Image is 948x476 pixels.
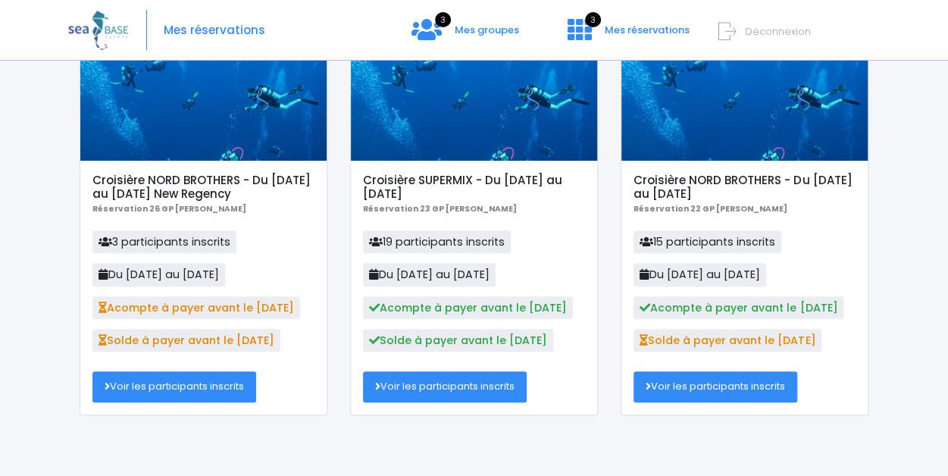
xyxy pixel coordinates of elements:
[634,230,781,253] span: 15 participants inscrits
[363,371,527,402] a: Voir les participants inscrits
[92,230,236,253] span: 3 participants inscrits
[634,203,787,215] b: Réservation 22 GP [PERSON_NAME]
[92,296,300,319] span: Acompte à payer avant le [DATE]
[92,329,280,352] span: Solde à payer avant le [DATE]
[92,174,314,201] h5: Croisière NORD BROTHERS - Du [DATE] au [DATE] New Regency
[363,329,553,352] span: Solde à payer avant le [DATE]
[634,371,797,402] a: Voir les participants inscrits
[363,230,511,253] span: 19 participants inscrits
[399,28,531,42] a: 3 Mes groupes
[745,24,811,39] span: Déconnexion
[92,203,246,215] b: Réservation 26 GP [PERSON_NAME]
[92,371,256,402] a: Voir les participants inscrits
[605,23,690,37] span: Mes réservations
[455,23,519,37] span: Mes groupes
[634,329,821,352] span: Solde à payer avant le [DATE]
[435,12,451,27] span: 3
[363,296,573,319] span: Acompte à payer avant le [DATE]
[363,174,584,201] h5: Croisière SUPERMIX - Du [DATE] au [DATE]
[634,263,766,286] span: Du [DATE] au [DATE]
[585,12,601,27] span: 3
[363,263,496,286] span: Du [DATE] au [DATE]
[555,28,699,42] a: 3 Mes réservations
[634,174,855,201] h5: Croisière NORD BROTHERS - Du [DATE] au [DATE]
[92,263,225,286] span: Du [DATE] au [DATE]
[634,296,843,319] span: Acompte à payer avant le [DATE]
[363,203,517,215] b: Réservation 23 GP [PERSON_NAME]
